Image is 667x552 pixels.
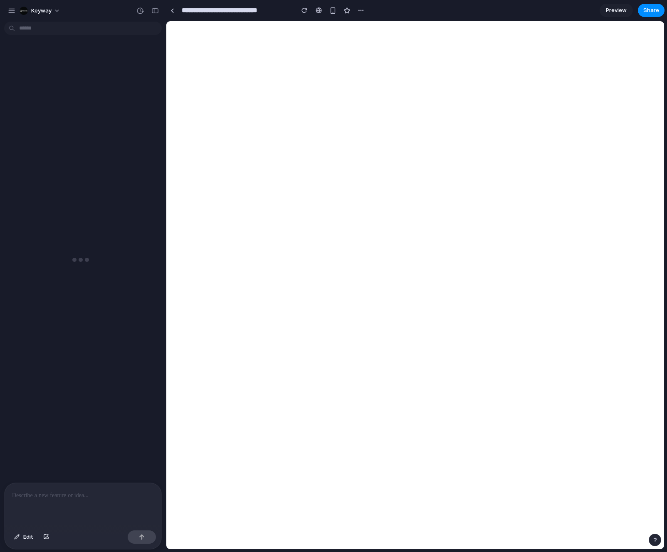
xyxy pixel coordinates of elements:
[606,6,627,15] span: Preview
[638,4,665,17] button: Share
[16,4,64,17] button: Keyway
[10,530,37,544] button: Edit
[643,6,659,15] span: Share
[31,7,52,15] span: Keyway
[23,533,33,541] span: Edit
[600,4,633,17] a: Preview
